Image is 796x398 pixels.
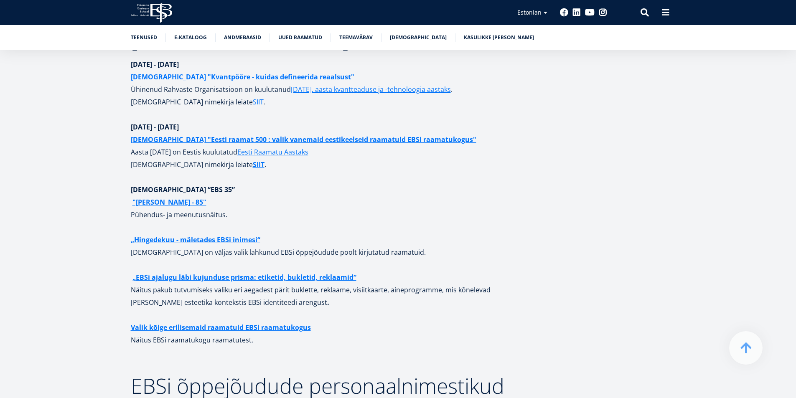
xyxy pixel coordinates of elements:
[131,196,528,221] p: Pühendus- ja meenutusnäitus.
[131,71,354,83] a: [DEMOGRAPHIC_DATA] "Kvantpööre - kuidas defineerida reaalsust"
[291,83,451,96] a: [DATE]. aasta kvantteaduse ja -tehnoloogia aastaks
[464,33,534,42] a: Kasulikke [PERSON_NAME]
[131,233,528,259] p: [DEMOGRAPHIC_DATA] on väljas valik lahkunud EBSi õppejõudude poolt kirjutatud raamatuid.
[339,33,373,42] a: Teemavärav
[253,158,264,171] a: SIIT
[131,321,311,334] a: Valik kõige erilisemaid raamatuid EBSi raamatukogus
[131,133,528,171] p: Aasta [DATE] on Eestis kuulutatud [DEMOGRAPHIC_DATA] nimekirja leiate .
[131,33,157,42] a: Teenused
[572,8,581,17] a: Linkedin
[224,33,261,42] a: Andmebaasid
[237,146,308,158] a: Eesti Raamatu Aastaks
[131,271,528,309] p: Näitus pakub tutvumiseks valiku eri aegadest pärit buklette, reklaame, visiitkaarte, aineprogramm...
[132,196,206,208] a: "[PERSON_NAME] - 85"
[131,375,528,396] h2: EBSi õppejõudude personaalnimestikud
[174,33,207,42] a: E-kataloog
[253,96,264,108] a: SIIT
[560,8,568,17] a: Facebook
[131,133,476,146] a: [DEMOGRAPHIC_DATA] "Eesti raamat 500 : valik vanemaid eestikeelseid raamatuid EBSi raamatukogus"
[131,185,235,194] strong: [DEMOGRAPHIC_DATA] “EBS 35”
[132,271,356,284] a: „EBSi ajalugu läbi kujunduse prisma: etiketid, bukletid, reklaamid“
[599,8,607,17] a: Instagram
[131,321,528,346] p: Näitus EBSi raamatukogu raamatutest.
[585,8,595,17] a: Youtube
[131,58,528,108] p: Ühinenud Rahvaste Organisatsioon on kuulutanud . [DEMOGRAPHIC_DATA] nimekirja leiate .
[390,33,447,42] a: [DEMOGRAPHIC_DATA]
[131,122,179,132] strong: [DATE] - [DATE]
[131,233,260,246] a: „Hingedekuu - mäletades EBSi inimesi“
[278,33,322,42] a: Uued raamatud
[131,60,354,81] strong: [DATE] - [DATE]
[327,298,329,307] strong: .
